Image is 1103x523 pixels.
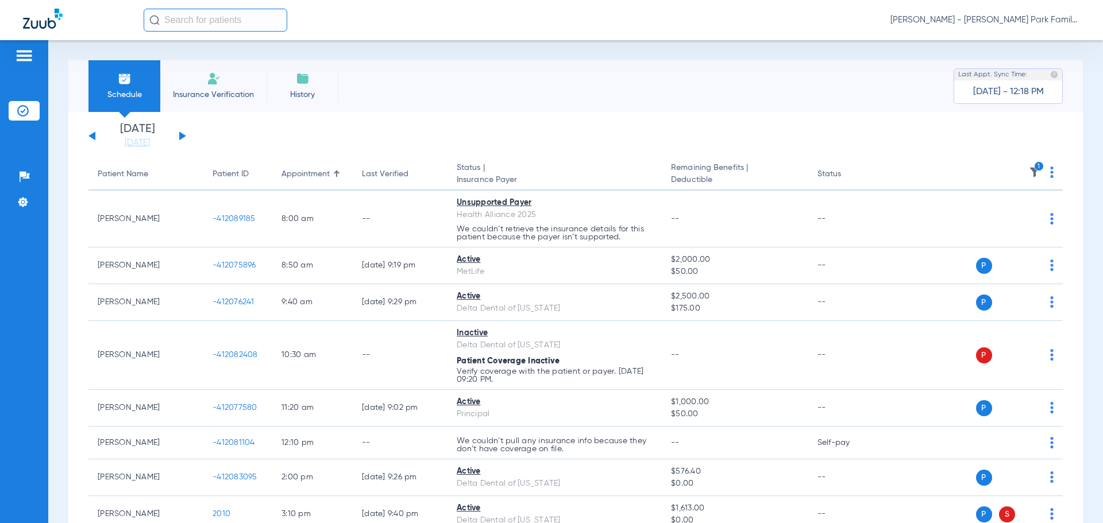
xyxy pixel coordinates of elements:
img: group-dot-blue.svg [1050,402,1054,413]
div: Health Alliance 2025 [457,209,653,221]
td: Self-pay [808,427,886,459]
span: 2010 [213,510,230,518]
td: -- [353,321,448,390]
td: 9:40 AM [272,284,353,321]
img: Search Icon [149,15,160,25]
span: Insurance Verification [169,89,258,100]
div: Inactive [457,327,653,339]
span: History [275,89,330,100]
span: Deductible [671,174,799,186]
div: Active [457,254,653,266]
span: -412082408 [213,351,258,359]
span: $0.00 [671,478,799,490]
td: -- [808,247,886,284]
p: We couldn’t pull any insurance info because they don’t have coverage on file. [457,437,653,453]
td: -- [808,321,886,390]
div: Patient ID [213,168,263,180]
td: 2:00 PM [272,459,353,496]
span: S [999,506,1015,522]
td: -- [808,459,886,496]
td: 10:30 AM [272,321,353,390]
div: Patient ID [213,168,249,180]
span: P [976,295,992,311]
td: -- [353,427,448,459]
td: [PERSON_NAME] [88,427,203,459]
img: filter.svg [1029,166,1040,178]
span: -412081104 [213,439,255,447]
td: 8:00 AM [272,191,353,247]
div: Patient Name [98,168,148,180]
td: [PERSON_NAME] [88,284,203,321]
span: P [976,347,992,363]
img: hamburger-icon [15,49,33,63]
td: [DATE] 9:29 PM [353,284,448,321]
span: Last Appt. Sync Time: [958,69,1027,80]
div: MetLife [457,266,653,278]
div: Active [457,290,653,303]
span: P [976,258,992,274]
div: Active [457,396,653,408]
span: -412077580 [213,404,257,412]
th: Remaining Benefits | [662,158,808,191]
span: P [976,400,992,416]
span: P [976,506,992,522]
td: [PERSON_NAME] [88,390,203,427]
p: Verify coverage with the patient or payer. [DATE] 09:20 PM. [457,367,653,383]
td: -- [808,191,886,247]
img: group-dot-blue.svg [1050,259,1054,271]
img: group-dot-blue.svg [1050,166,1054,178]
span: P [976,470,992,486]
span: -- [671,439,680,447]
div: Delta Dental of [US_STATE] [457,303,653,315]
img: History [296,72,310,86]
span: $50.00 [671,408,799,420]
span: $50.00 [671,266,799,278]
i: 1 [1034,161,1044,172]
span: Insurance Payer [457,174,653,186]
td: [PERSON_NAME] [88,191,203,247]
img: group-dot-blue.svg [1050,471,1054,483]
td: [DATE] 9:19 PM [353,247,448,284]
td: 12:10 PM [272,427,353,459]
div: Last Verified [362,168,408,180]
span: -412089185 [213,215,256,223]
th: Status | [448,158,662,191]
span: -412083095 [213,473,257,481]
td: 11:20 AM [272,390,353,427]
span: [DATE] - 12:18 PM [973,86,1044,98]
th: Status [808,158,886,191]
img: Manual Insurance Verification [207,72,221,86]
td: [PERSON_NAME] [88,247,203,284]
span: Patient Coverage Inactive [457,357,560,365]
td: -- [353,191,448,247]
td: [PERSON_NAME] [88,321,203,390]
div: Appointment [281,168,330,180]
div: Patient Name [98,168,194,180]
td: -- [808,390,886,427]
span: -412075896 [213,261,256,269]
td: [DATE] 9:26 PM [353,459,448,496]
div: Unsupported Payer [457,197,653,209]
input: Search for patients [144,9,287,32]
span: Schedule [97,89,152,100]
td: [DATE] 9:02 PM [353,390,448,427]
span: -- [671,351,680,359]
div: Delta Dental of [US_STATE] [457,339,653,351]
div: Delta Dental of [US_STATE] [457,478,653,490]
span: $2,000.00 [671,254,799,266]
span: $576.40 [671,466,799,478]
img: Zuub Logo [23,9,63,29]
div: Active [457,466,653,478]
div: Active [457,502,653,514]
img: Schedule [118,72,132,86]
img: group-dot-blue.svg [1050,508,1054,520]
img: group-dot-blue.svg [1050,349,1054,361]
img: group-dot-blue.svg [1050,296,1054,308]
span: $175.00 [671,303,799,315]
td: -- [808,284,886,321]
span: $2,500.00 [671,290,799,303]
div: Last Verified [362,168,438,180]
img: group-dot-blue.svg [1050,437,1054,448]
span: -412076241 [213,298,254,306]
span: $1,000.00 [671,396,799,408]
